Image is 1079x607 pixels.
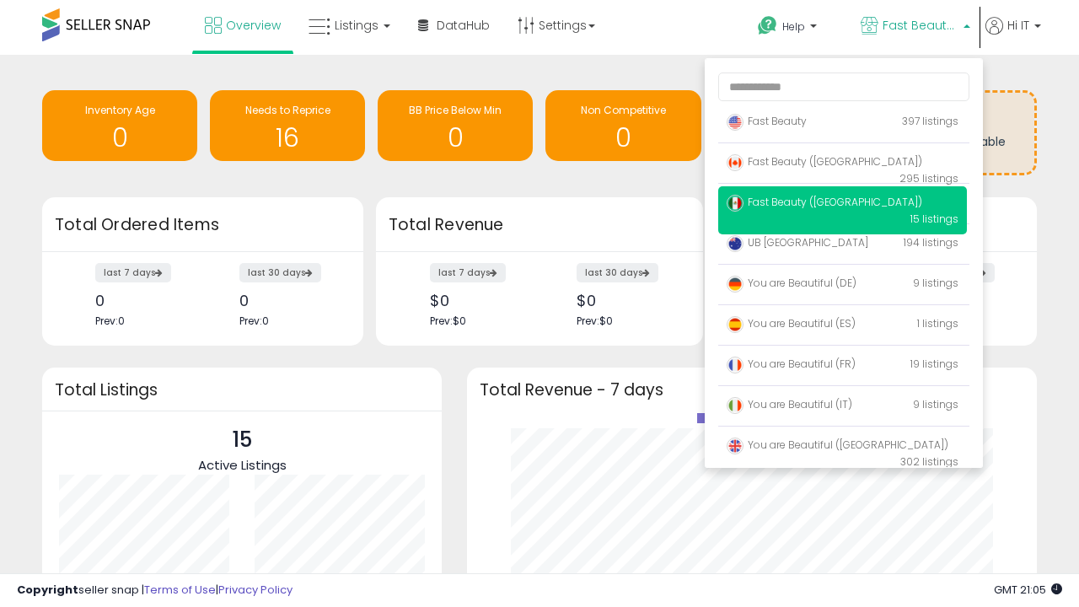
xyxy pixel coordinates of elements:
span: Prev: 0 [95,314,125,328]
span: 9 listings [913,276,958,290]
i: Get Help [757,15,778,36]
a: Needs to Reprice 16 [210,90,365,161]
div: 0 [239,292,334,309]
div: $0 [430,292,527,309]
span: Active Listings [198,456,287,474]
img: australia.png [727,235,743,252]
span: You are Beautiful (ES) [727,316,856,330]
img: canada.png [727,154,743,171]
span: BB Price Below Min [409,103,502,117]
div: $0 [577,292,674,309]
span: UB [GEOGRAPHIC_DATA] [727,235,868,250]
span: Fast Beauty ([GEOGRAPHIC_DATA]) [727,195,922,209]
div: seller snap | | [17,583,293,599]
a: Inventory Age 0 [42,90,197,161]
h1: 0 [386,124,524,152]
span: 397 listings [902,114,958,128]
span: DataHub [437,17,490,34]
h1: 16 [218,124,357,152]
span: 15 listings [910,212,958,226]
span: Listings [335,17,378,34]
span: 194 listings [904,235,958,250]
a: Terms of Use [144,582,216,598]
span: You are Beautiful (DE) [727,276,856,290]
strong: Copyright [17,582,78,598]
a: Help [744,3,845,55]
span: Fast Beauty ([GEOGRAPHIC_DATA]) [883,17,958,34]
label: last 7 days [430,263,506,282]
span: 302 listings [900,454,958,469]
a: Hi IT [985,17,1041,55]
h1: 0 [554,124,692,152]
span: 19 listings [910,357,958,371]
h3: Total Revenue [389,213,690,237]
span: Help [782,19,805,34]
h3: Total Listings [55,384,429,396]
h3: Total Revenue - 7 days [480,384,1024,396]
img: usa.png [727,114,743,131]
span: Needs to Reprice [245,103,330,117]
span: Non Competitive [581,103,666,117]
span: Prev: $0 [577,314,613,328]
img: italy.png [727,397,743,414]
span: You are Beautiful (FR) [727,357,856,371]
span: Hi IT [1007,17,1029,34]
img: uk.png [727,438,743,454]
span: Fast Beauty ([GEOGRAPHIC_DATA]) [727,154,922,169]
div: 0 [95,292,190,309]
span: 2025-10-13 21:05 GMT [994,582,1062,598]
label: last 30 days [577,263,658,282]
span: 9 listings [913,397,958,411]
span: You are Beautiful ([GEOGRAPHIC_DATA]) [727,438,948,452]
h1: 0 [51,124,189,152]
a: Non Competitive 0 [545,90,701,161]
h3: Total Ordered Items [55,213,351,237]
a: Privacy Policy [218,582,293,598]
span: Fast Beauty [727,114,807,128]
span: 295 listings [899,171,958,185]
span: 1 listings [917,316,958,330]
label: last 7 days [95,263,171,282]
label: last 30 days [239,263,321,282]
img: mexico.png [727,195,743,212]
span: You are Beautiful (IT) [727,397,852,411]
span: Inventory Age [85,103,155,117]
a: BB Price Below Min 0 [378,90,533,161]
img: france.png [727,357,743,373]
img: germany.png [727,276,743,293]
span: Prev: $0 [430,314,466,328]
img: spain.png [727,316,743,333]
span: Prev: 0 [239,314,269,328]
span: Overview [226,17,281,34]
p: 15 [198,424,287,456]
